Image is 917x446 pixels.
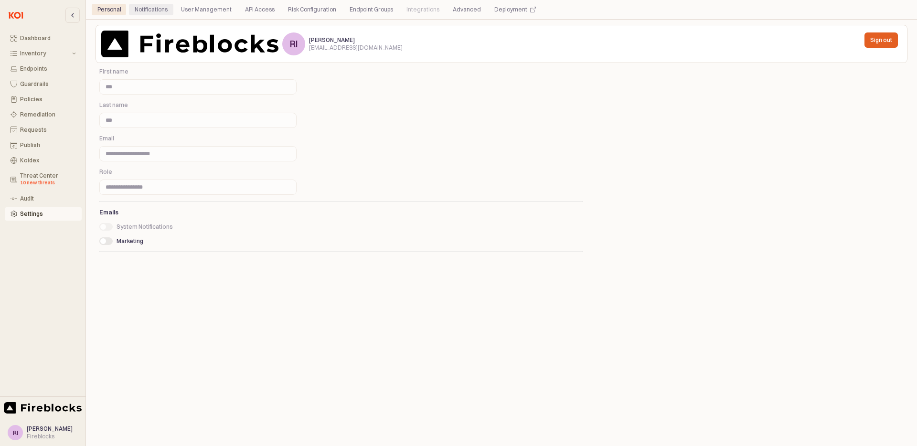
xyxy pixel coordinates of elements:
[350,4,393,15] div: Endpoint Groups
[864,32,898,48] button: Sign out
[406,4,439,15] div: Integrations
[135,4,168,15] div: Notifications
[401,4,445,15] div: Integrations
[5,123,82,137] button: Requests
[99,135,114,142] span: Email
[92,4,127,15] div: Personal
[99,68,128,75] span: First name
[20,157,76,164] div: Koidex
[288,4,336,15] div: Risk Configuration
[175,4,237,15] div: User Management
[289,39,298,49] div: RI
[20,172,76,187] div: Threat Center
[129,4,173,15] div: Notifications
[309,36,355,43] span: [PERSON_NAME]
[489,4,542,15] div: Deployment
[20,65,76,72] div: Endpoints
[20,195,76,202] div: Audit
[5,93,82,106] button: Policies
[181,4,232,15] div: User Management
[20,211,76,217] div: Settings
[5,138,82,152] button: Publish
[453,4,481,15] div: Advanced
[13,428,18,437] div: RI
[20,179,76,187] div: 10 new threats
[5,77,82,91] button: Guardrails
[5,32,82,45] button: Dashboard
[494,4,527,15] div: Deployment
[5,62,82,75] button: Endpoints
[20,81,76,87] div: Guardrails
[117,223,173,230] span: System Notifications
[27,433,73,440] div: Fireblocks
[5,108,82,121] button: Remediation
[8,425,23,440] button: RI
[5,47,82,60] button: Inventory
[20,127,76,133] div: Requests
[870,36,892,44] p: Sign out
[99,101,128,108] span: Last name
[27,425,73,432] span: [PERSON_NAME]
[344,4,399,15] div: Endpoint Groups
[99,209,118,216] strong: Emails
[20,111,76,118] div: Remediation
[20,142,76,149] div: Publish
[447,4,487,15] div: Advanced
[117,237,143,244] span: Marketing
[5,192,82,205] button: Audit
[99,168,112,175] span: Role
[97,4,121,15] div: Personal
[5,154,82,167] button: Koidex
[245,4,275,15] div: API Access
[20,96,76,103] div: Policies
[282,4,342,15] div: Risk Configuration
[309,44,403,52] div: [EMAIL_ADDRESS][DOMAIN_NAME]
[5,207,82,221] button: Settings
[20,50,70,57] div: Inventory
[5,169,82,190] button: Threat Center
[239,4,280,15] div: API Access
[20,35,76,42] div: Dashboard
